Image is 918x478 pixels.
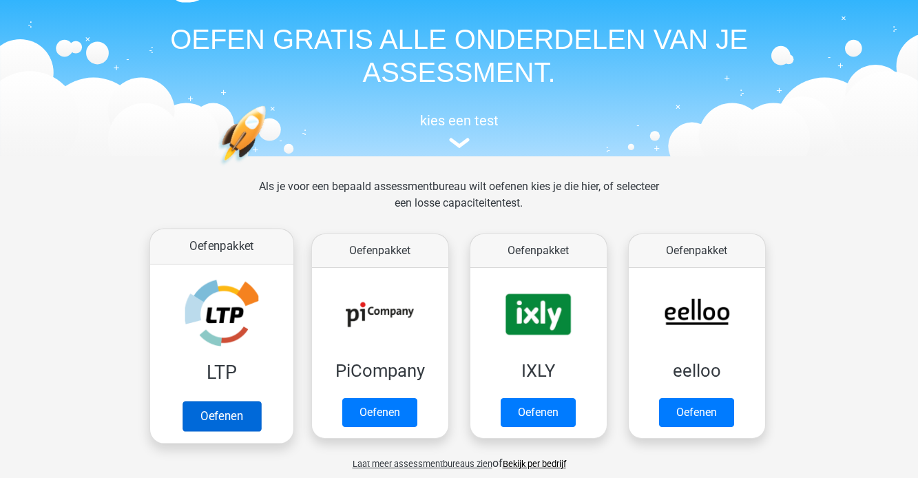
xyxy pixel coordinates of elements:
[248,178,670,228] div: Als je voor een bepaald assessmentbureau wilt oefenen kies je die hier, of selecteer een losse ca...
[182,401,260,431] a: Oefenen
[143,112,776,129] h5: kies een test
[503,459,566,469] a: Bekijk per bedrijf
[449,138,470,148] img: assessment
[342,398,417,427] a: Oefenen
[143,23,776,89] h1: OEFEN GRATIS ALLE ONDERDELEN VAN JE ASSESSMENT.
[353,459,492,469] span: Laat meer assessmentbureaus zien
[143,112,776,149] a: kies een test
[659,398,734,427] a: Oefenen
[501,398,576,427] a: Oefenen
[143,444,776,472] div: of
[218,105,320,230] img: oefenen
